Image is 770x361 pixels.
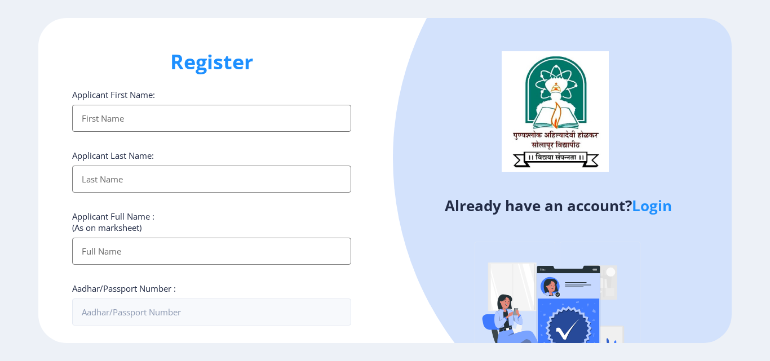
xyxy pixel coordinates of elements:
[393,197,723,215] h4: Already have an account?
[72,211,154,233] label: Applicant Full Name : (As on marksheet)
[72,238,351,265] input: Full Name
[72,298,351,326] input: Aadhar/Passport Number
[72,166,351,193] input: Last Name
[72,150,154,161] label: Applicant Last Name:
[72,89,155,100] label: Applicant First Name:
[632,195,672,216] a: Login
[502,51,609,172] img: logo
[72,105,351,132] input: First Name
[72,48,351,75] h1: Register
[72,283,176,294] label: Aadhar/Passport Number :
